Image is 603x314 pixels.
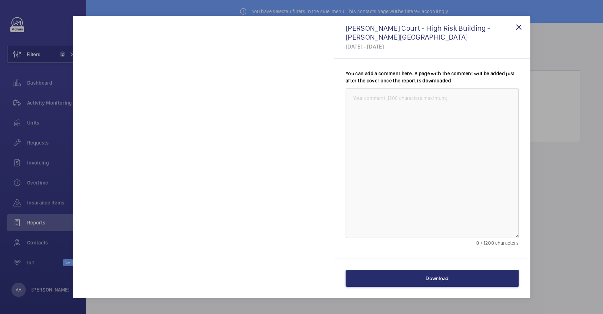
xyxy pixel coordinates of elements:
div: [DATE] - [DATE] [346,43,519,50]
div: [PERSON_NAME] Court - High Risk Building - [PERSON_NAME][GEOGRAPHIC_DATA] [346,24,519,41]
span: Download [426,275,448,281]
div: 0 / 1200 characters [346,239,519,247]
label: You can add a comment here. A page with the comment will be added just after the cover once the r... [346,70,519,84]
button: Download [346,270,519,287]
